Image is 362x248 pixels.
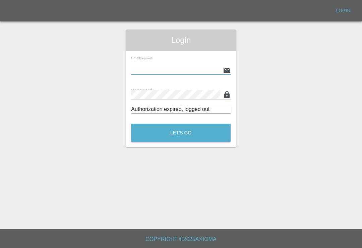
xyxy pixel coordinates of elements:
small: (required) [152,89,169,93]
span: Email [131,56,153,60]
div: Authorization expired, logged out [131,105,231,113]
button: Let's Go [131,124,231,142]
span: Login [131,35,231,46]
small: (required) [140,57,153,60]
h6: Copyright © 2025 Axioma [5,235,357,244]
a: Login [333,6,354,16]
span: Password [131,88,169,93]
